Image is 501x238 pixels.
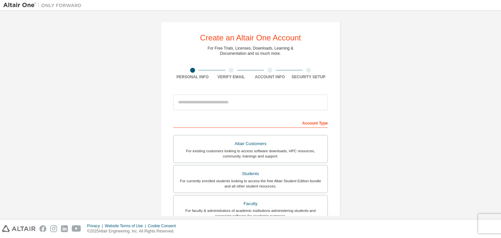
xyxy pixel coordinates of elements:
[289,74,328,80] div: Security Setup
[200,34,301,42] div: Create an Altair One Account
[50,225,57,232] img: instagram.svg
[250,74,289,80] div: Account Info
[173,74,212,80] div: Personal Info
[177,139,324,148] div: Altair Customers
[208,46,294,56] div: For Free Trials, Licenses, Downloads, Learning & Documentation and so much more.
[72,225,81,232] img: youtube.svg
[3,2,85,8] img: Altair One
[173,117,328,128] div: Account Type
[39,225,46,232] img: facebook.svg
[177,208,324,218] div: For faculty & administrators of academic institutions administering students and accessing softwa...
[87,223,105,229] div: Privacy
[2,225,36,232] img: altair_logo.svg
[212,74,251,80] div: Verify Email
[177,148,324,159] div: For existing customers looking to access software downloads, HPC resources, community, trainings ...
[148,223,179,229] div: Cookie Consent
[177,169,324,178] div: Students
[177,199,324,208] div: Faculty
[87,229,180,234] p: © 2025 Altair Engineering, Inc. All Rights Reserved.
[105,223,148,229] div: Website Terms of Use
[177,178,324,189] div: For currently enrolled students looking to access the free Altair Student Edition bundle and all ...
[61,225,68,232] img: linkedin.svg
